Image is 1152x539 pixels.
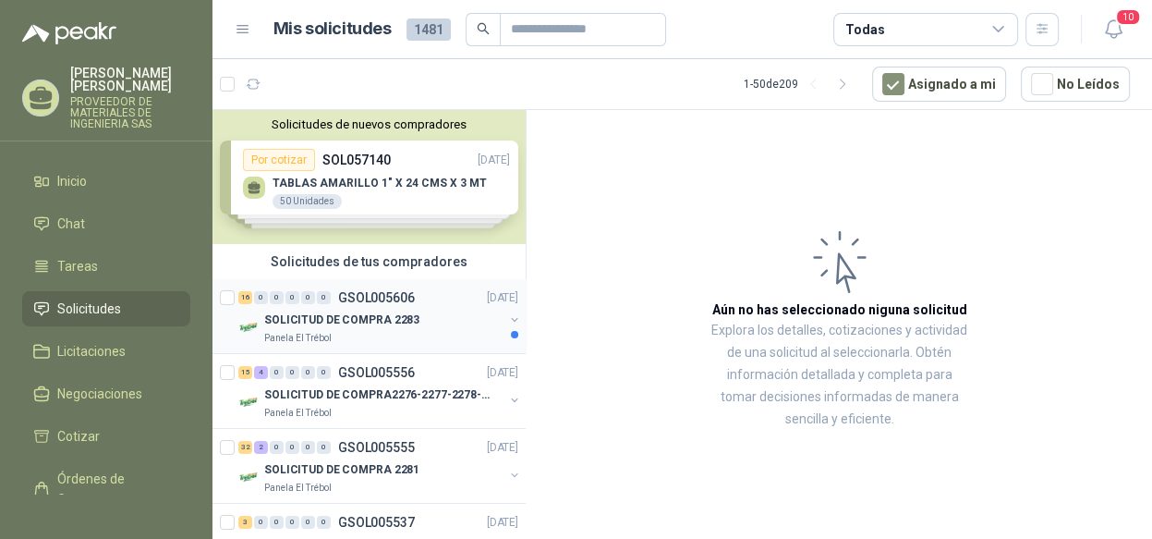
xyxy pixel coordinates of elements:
img: Logo peakr [22,22,116,44]
p: GSOL005537 [338,516,415,529]
h3: Aún no has seleccionado niguna solicitud [712,300,967,320]
a: Solicitudes [22,291,190,326]
div: 0 [254,516,268,529]
p: SOLICITUD DE COMPRA 2281 [264,461,419,479]
p: [DATE] [487,514,518,532]
span: 1481 [406,18,451,41]
p: Panela El Trébol [264,331,332,346]
div: 0 [254,291,268,304]
div: 0 [270,291,284,304]
div: 0 [301,441,315,454]
span: Licitaciones [57,341,126,361]
div: 0 [317,366,331,379]
div: 0 [317,516,331,529]
div: 0 [270,366,284,379]
h1: Mis solicitudes [273,16,392,43]
div: 4 [254,366,268,379]
p: SOLICITUD DE COMPRA2276-2277-2278-2284-2285- [264,386,494,404]
div: 0 [270,441,284,454]
span: Chat [57,214,85,234]
div: Solicitudes de nuevos compradoresPor cotizarSOL057140[DATE] TABLAS AMARILLO 1" X 24 CMS X 3 MT50 ... [212,110,526,244]
span: Órdenes de Compra [57,469,173,509]
div: 15 [238,366,252,379]
div: 2 [254,441,268,454]
div: 3 [238,516,252,529]
a: Chat [22,206,190,241]
img: Company Logo [238,316,261,338]
a: Negociaciones [22,376,190,411]
a: Tareas [22,249,190,284]
div: 0 [270,516,284,529]
span: Solicitudes [57,299,121,319]
p: PROVEEDOR DE MATERIALES DE INGENIERIA SAS [70,96,190,129]
div: 0 [301,366,315,379]
p: [DATE] [487,289,518,307]
p: Panela El Trébol [264,481,332,496]
button: Asignado a mi [872,67,1006,102]
button: 10 [1097,13,1130,46]
div: 0 [317,441,331,454]
span: Cotizar [57,426,100,447]
a: 15 4 0 0 0 0 GSOL005556[DATE] Company LogoSOLICITUD DE COMPRA2276-2277-2278-2284-2285-Panela El T... [238,361,522,421]
a: 16 0 0 0 0 0 GSOL005606[DATE] Company LogoSOLICITUD DE COMPRA 2283Panela El Trébol [238,287,522,346]
div: 1 - 50 de 209 [744,69,857,99]
span: 10 [1115,8,1141,26]
button: No Leídos [1021,67,1130,102]
div: 0 [285,441,299,454]
p: GSOL005556 [338,366,415,379]
span: search [477,22,490,35]
div: 0 [285,516,299,529]
a: Cotizar [22,419,190,454]
div: 16 [238,291,252,304]
a: Órdenes de Compra [22,461,190,517]
p: [DATE] [487,364,518,382]
div: 0 [285,291,299,304]
p: SOLICITUD DE COMPRA 2283 [264,312,419,329]
div: 0 [285,366,299,379]
p: GSOL005555 [338,441,415,454]
a: 32 2 0 0 0 0 GSOL005555[DATE] Company LogoSOLICITUD DE COMPRA 2281Panela El Trébol [238,436,522,496]
button: Solicitudes de nuevos compradores [220,117,518,131]
p: Panela El Trébol [264,406,332,421]
img: Company Logo [238,391,261,413]
p: Explora los detalles, cotizaciones y actividad de una solicitud al seleccionarla. Obtén informaci... [711,320,967,431]
div: 32 [238,441,252,454]
a: Licitaciones [22,334,190,369]
p: [DATE] [487,439,518,457]
a: Inicio [22,164,190,199]
div: 0 [301,291,315,304]
div: Todas [845,19,884,40]
span: Negociaciones [57,384,142,404]
div: Solicitudes de tus compradores [212,244,526,279]
div: 0 [301,516,315,529]
p: [PERSON_NAME] [PERSON_NAME] [70,67,190,92]
span: Inicio [57,171,87,191]
p: GSOL005606 [338,291,415,304]
div: 0 [317,291,331,304]
img: Company Logo [238,466,261,488]
span: Tareas [57,256,98,276]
